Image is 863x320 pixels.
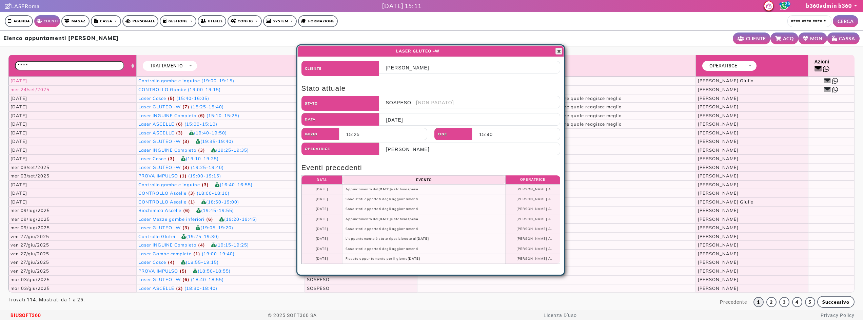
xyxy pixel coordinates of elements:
span: Cliente [301,61,379,76]
td: [DATE] [8,154,136,163]
div: OPERATRICE [706,62,746,69]
span: [PERSON_NAME] [698,259,739,265]
span: (3) [196,147,205,153]
button: Close [555,48,562,55]
button: CERCA [833,15,859,27]
td: [DATE] [8,111,136,120]
td: Sono stati apportati degli aggiornamenti [342,194,506,204]
td: (19:00-19:15) [136,77,305,85]
span: Clicca per vedere il dettaglio [138,242,196,248]
td: (18:50-18:55) [136,267,305,276]
a: Gestione [160,15,197,27]
td: (19:25-19:35) [136,146,305,155]
a: Magaz. [61,15,90,27]
a: Agenda [5,15,33,27]
span: [PERSON_NAME] [698,268,739,274]
td: [DATE] [301,214,342,224]
td: [DATE] [301,244,342,254]
td: ven 27/giu/2025 [8,232,136,241]
a: ACQ [770,33,798,44]
span: Clicca per vedere il dettaglio [138,277,181,282]
td: (15:00-15:10) [136,120,305,129]
span: (4) [196,242,205,248]
span: Clicca per vedere il dettaglio [138,165,181,170]
td: (18:55-19:15) [136,258,305,267]
td: (19:10-19:25) [136,154,305,163]
td: Appuntamento del è stato [342,214,506,224]
a: [DATE] [11,78,27,83]
b: [DATE] [378,187,391,191]
td: [DATE] [8,180,136,189]
span: [PERSON_NAME] [698,130,739,135]
label: [PERSON_NAME] [379,143,560,155]
label: [PERSON_NAME] [379,61,560,73]
td: (19:35-19:40) [136,137,305,146]
span: [PERSON_NAME] [698,147,739,153]
span: 30 [785,1,790,7]
span: Clicca per vedere il dettaglio [138,156,166,161]
td: [DATE] [8,94,136,103]
td: (19:25-19:40) [136,163,305,172]
td: Sono stati apportati degli aggiornamenti [342,224,506,234]
span: [PERSON_NAME] [698,225,739,230]
td: mar 03/giu/2025 [8,275,136,284]
span: (3) [200,182,209,187]
span: [PERSON_NAME] [698,156,739,161]
th: Azioni [808,55,855,76]
td: mer 09/lug/2025 [8,215,136,224]
td: [DATE] [301,234,342,244]
legend: Eventi precedenti [301,162,362,173]
td: (19:20-19:45) [136,215,305,224]
td: Sono stati apportati degli aggiornamenti [342,244,506,254]
a: MON [798,33,827,44]
span: [PERSON_NAME] [698,121,739,127]
label: 15:25 [339,128,427,141]
td: mar 03/giu/2025 [8,284,136,293]
span: [PERSON_NAME] [698,87,739,92]
span: (1) [187,199,195,205]
span: Clicca per vedere il dettaglio [138,190,187,196]
span: (6) [174,121,183,127]
td: Sono stati apportati degli aggiornamenti [342,204,506,214]
span: Stato [301,96,379,111]
span: Clicca per vedere il dettaglio [138,104,181,109]
td: (19:45-19:55) [136,206,305,215]
a: b360admin b360 [806,2,858,9]
span: Clicca per vedere il dettaglio [138,95,166,101]
span: (1) [178,173,187,178]
a: Formazione [298,15,338,27]
td: (19:15-19:25) [136,241,305,250]
td: (16:40-16:55) [136,180,305,189]
span: [PERSON_NAME] [698,138,739,144]
span: Clicca per vedere il dettaglio [138,268,178,274]
span: [PERSON_NAME] [698,242,739,248]
a: Successivo [817,296,855,308]
span: [PERSON_NAME] [698,165,739,170]
span: Clicca per vedere il dettaglio [138,216,204,222]
span: Clicca per vedere il dettaglio [138,121,174,127]
span: (3) [166,156,175,161]
b: [DATE] [408,257,420,260]
i: Clicca per andare alla pagina di firma [5,3,11,9]
td: [PERSON_NAME] A. [506,254,560,263]
a: Licenza D'uso [544,313,577,318]
span: (6) [204,216,213,222]
div: [DATE] 15:11 [382,1,421,10]
h2: Elenco appuntamenti [PERSON_NAME] [3,35,119,41]
a: mer 24/set/2025 [11,87,50,92]
div: Trovati 114. Mostrati da 1 a 25. [8,293,85,303]
span: Clicca per vedere il dettaglio [138,87,187,92]
th: Operatrice [506,175,560,184]
td: (18:50-19:00) [136,198,305,207]
span: [PERSON_NAME] [698,216,739,222]
td: (19:00-19:15) [136,172,305,180]
small: CLIENTE [746,35,766,42]
b: sospeso [403,187,418,191]
a: 5 [805,297,815,307]
span: [PERSON_NAME] [698,190,739,196]
span: Clicca per vedere il dettaglio [138,199,187,205]
small: CASSA [839,35,855,42]
a: Cassa [91,15,121,27]
span: Clicca per vedere il dettaglio [138,147,196,153]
